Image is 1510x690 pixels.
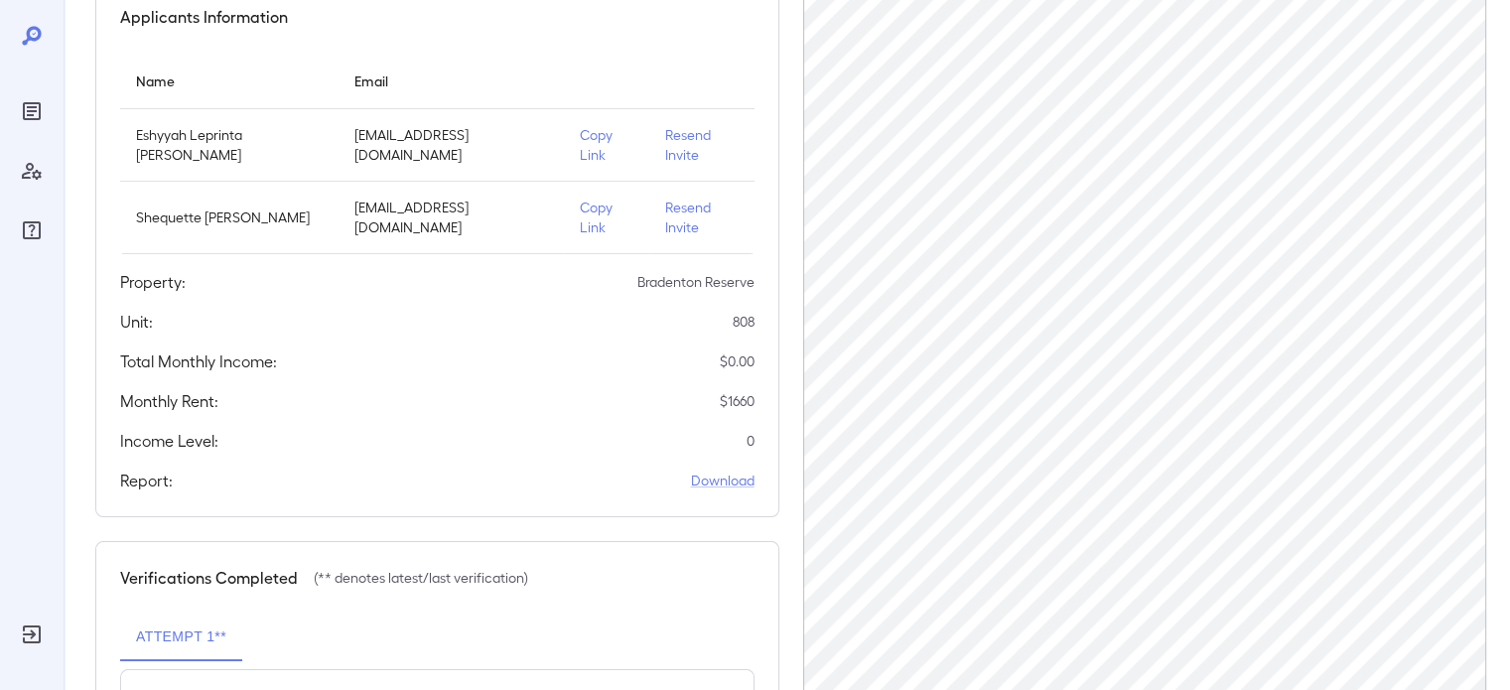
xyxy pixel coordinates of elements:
p: $ 1660 [720,391,755,411]
th: Name [120,53,339,109]
p: Shequette [PERSON_NAME] [136,207,323,227]
p: Bradenton Reserve [637,272,755,292]
p: [EMAIL_ADDRESS][DOMAIN_NAME] [354,198,548,237]
a: Download [691,471,755,490]
h5: Applicants Information [120,5,288,29]
h5: Verifications Completed [120,566,298,590]
div: FAQ [16,214,48,246]
p: $ 0.00 [720,351,755,371]
p: [EMAIL_ADDRESS][DOMAIN_NAME] [354,125,548,165]
p: Eshyyah Leprinta [PERSON_NAME] [136,125,323,165]
div: Log Out [16,619,48,650]
button: Attempt 1** [120,614,242,661]
p: 0 [747,431,755,451]
h5: Report: [120,469,173,492]
h5: Total Monthly Income: [120,349,277,373]
table: simple table [120,53,755,254]
p: Resend Invite [665,125,738,165]
th: Email [339,53,564,109]
h5: Unit: [120,310,153,334]
h5: Income Level: [120,429,218,453]
div: Reports [16,95,48,127]
p: Copy Link [580,198,633,237]
h5: Property: [120,270,186,294]
p: 808 [733,312,755,332]
div: Manage Users [16,155,48,187]
h5: Monthly Rent: [120,389,218,413]
p: Copy Link [580,125,633,165]
p: (** denotes latest/last verification) [314,568,528,588]
p: Resend Invite [665,198,738,237]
